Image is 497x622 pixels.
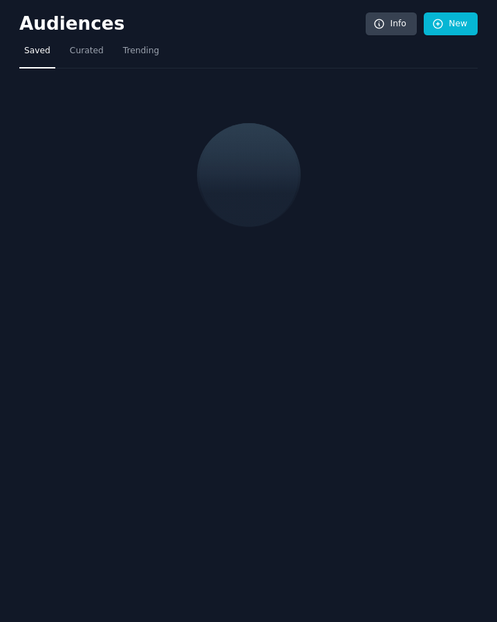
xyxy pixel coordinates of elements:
span: Saved [24,45,50,57]
a: Saved [19,40,55,68]
h2: Audiences [19,13,366,35]
span: Trending [123,45,159,57]
span: Curated [70,45,104,57]
a: Info [366,12,417,36]
a: New [424,12,478,36]
a: Trending [118,40,164,68]
a: Curated [65,40,109,68]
